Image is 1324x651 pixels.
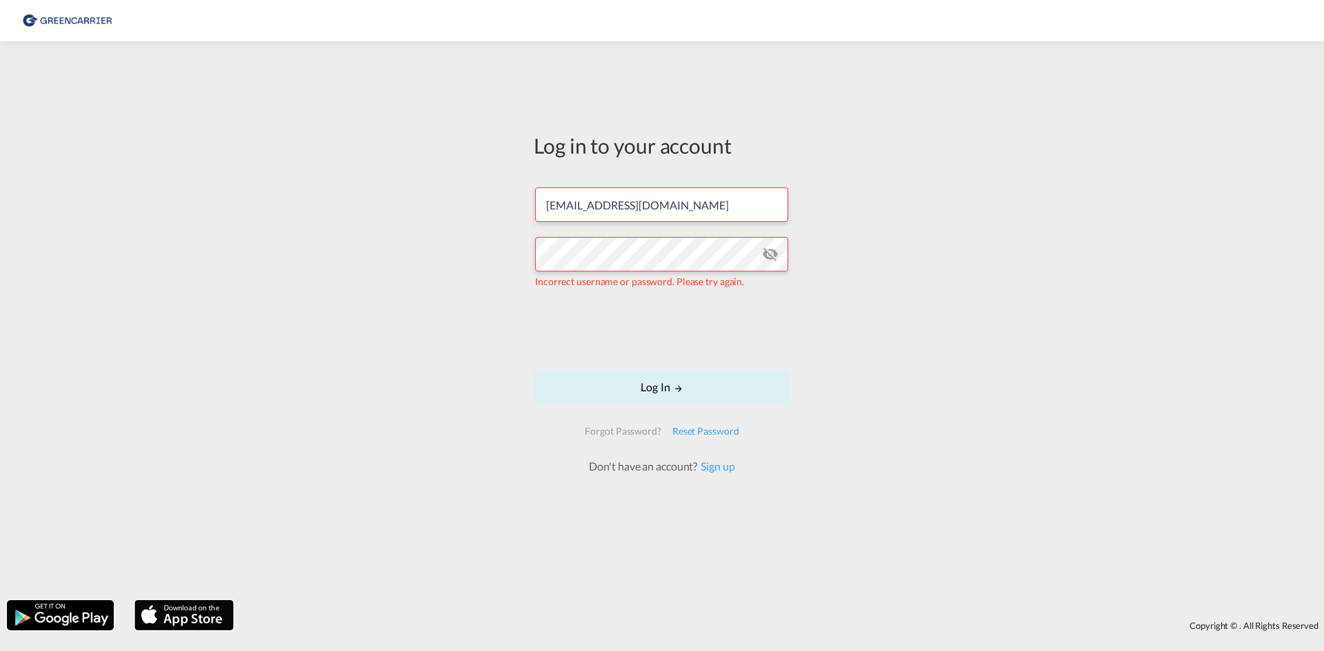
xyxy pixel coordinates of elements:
md-icon: icon-eye-off [762,246,779,262]
div: Log in to your account [534,131,790,160]
img: google.png [6,599,115,632]
div: Reset Password [667,419,745,444]
a: Sign up [697,459,734,473]
button: LOGIN [534,370,790,404]
img: 8cf206808afe11efa76fcd1e3d746489.png [21,6,114,37]
div: Copyright © . All Rights Reserved [241,614,1324,637]
div: Don't have an account? [574,459,750,474]
div: Forgot Password? [579,419,666,444]
span: Incorrect username or password. Please try again. [535,276,744,287]
iframe: reCAPTCHA [557,302,767,356]
input: Enter email/phone number [535,187,788,222]
img: apple.png [133,599,235,632]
